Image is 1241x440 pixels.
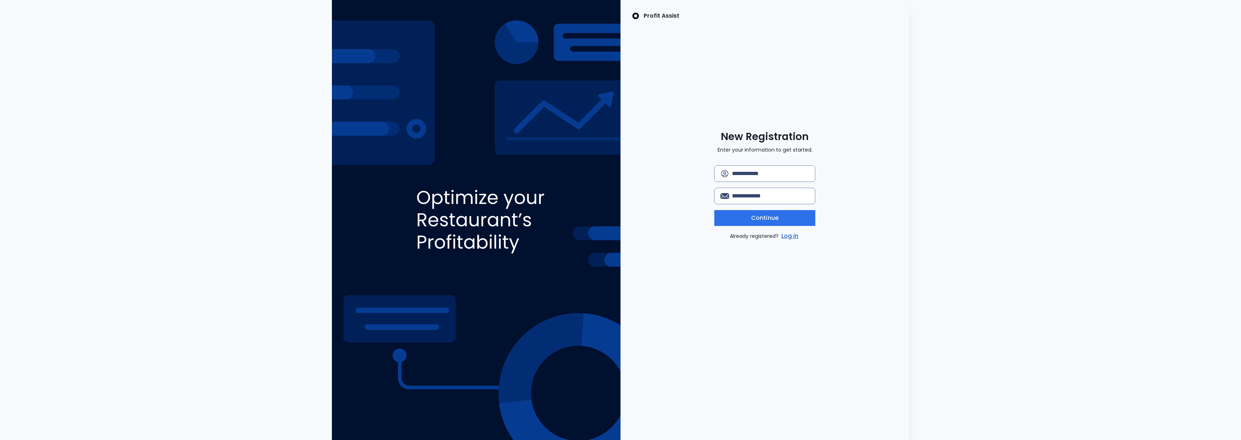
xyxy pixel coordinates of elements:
span: Continue [751,214,779,222]
a: Log in [780,232,800,240]
span: New Registration [721,130,809,143]
p: Enter your information to get started. [718,146,812,154]
img: SpotOn Logo [632,12,639,20]
p: Already registered? [730,232,800,240]
button: Continue [714,210,815,226]
p: Profit Assist [644,12,679,20]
